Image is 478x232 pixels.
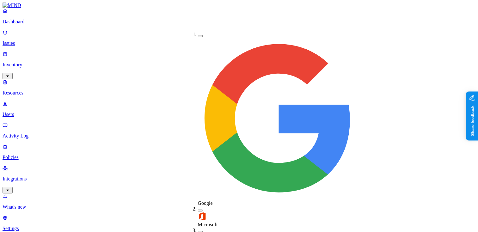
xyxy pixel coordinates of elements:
span: Microsoft [198,222,218,227]
p: Activity Log [3,133,475,139]
a: Integrations [3,165,475,192]
a: Resources [3,79,475,96]
a: MIND [3,3,475,8]
a: Policies [3,144,475,160]
p: Dashboard [3,19,475,25]
p: Settings [3,226,475,231]
a: What's new [3,193,475,210]
a: Issues [3,30,475,46]
p: Policies [3,155,475,160]
p: Issues [3,40,475,46]
a: Users [3,101,475,117]
a: Inventory [3,51,475,78]
p: Users [3,112,475,117]
a: Settings [3,215,475,231]
p: Resources [3,90,475,96]
p: What's new [3,204,475,210]
img: google-workspace [198,37,360,199]
a: Activity Log [3,122,475,139]
img: office-365 [198,212,207,221]
img: MIND [3,3,21,8]
p: Inventory [3,62,475,68]
span: Google [198,200,213,206]
a: Dashboard [3,8,475,25]
p: Integrations [3,176,475,182]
